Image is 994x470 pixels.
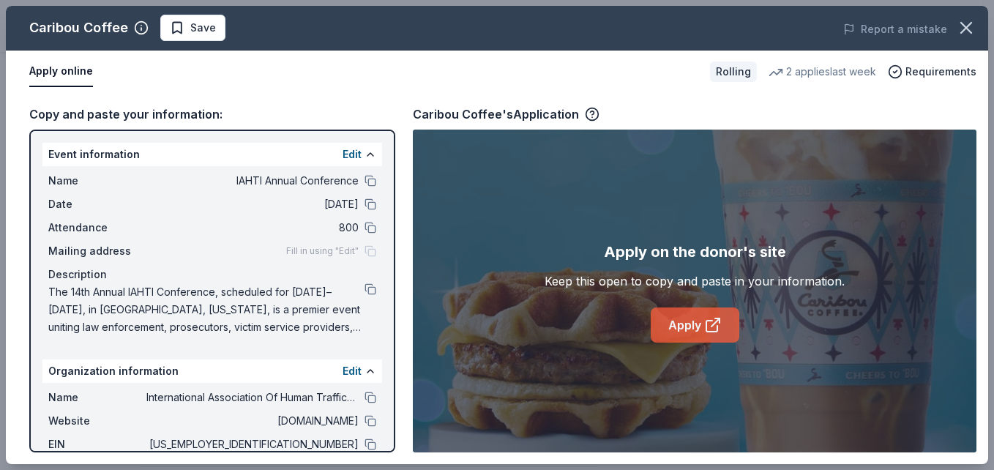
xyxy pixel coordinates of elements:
[48,389,146,406] span: Name
[413,105,599,124] div: Caribou Coffee's Application
[29,16,128,40] div: Caribou Coffee
[146,172,359,190] span: IAHTI Annual Conference
[48,266,376,283] div: Description
[29,105,395,124] div: Copy and paste your information:
[905,63,976,81] span: Requirements
[29,56,93,87] button: Apply online
[160,15,225,41] button: Save
[48,195,146,213] span: Date
[48,412,146,430] span: Website
[48,283,365,336] span: The 14th Annual IAHTI Conference, scheduled for [DATE]–[DATE], in [GEOGRAPHIC_DATA], [US_STATE], ...
[651,307,739,343] a: Apply
[545,272,845,290] div: Keep this open to copy and paste in your information.
[888,63,976,81] button: Requirements
[42,143,382,166] div: Event information
[343,362,362,380] button: Edit
[42,359,382,383] div: Organization information
[286,245,359,257] span: Fill in using "Edit"
[604,240,786,264] div: Apply on the donor's site
[146,412,359,430] span: [DOMAIN_NAME]
[146,219,359,236] span: 800
[48,219,146,236] span: Attendance
[769,63,876,81] div: 2 applies last week
[146,436,359,453] span: [US_EMPLOYER_IDENTIFICATION_NUMBER]
[190,19,216,37] span: Save
[146,389,359,406] span: International Association Of Human Trafficking Investigators Inc
[48,172,146,190] span: Name
[48,436,146,453] span: EIN
[48,242,146,260] span: Mailing address
[146,195,359,213] span: [DATE]
[843,20,947,38] button: Report a mistake
[710,61,757,82] div: Rolling
[343,146,362,163] button: Edit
